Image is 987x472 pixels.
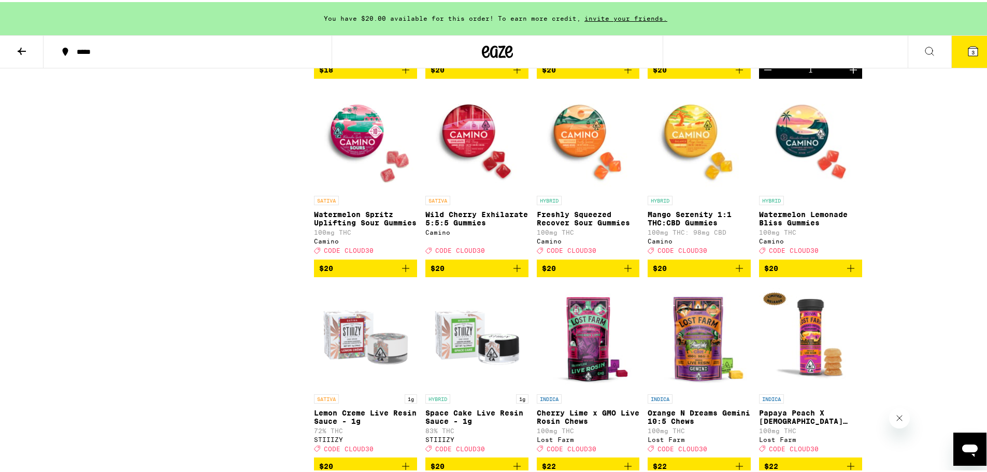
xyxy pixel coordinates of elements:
span: Hi. Need any help? [6,7,75,16]
span: CODE CLOUD30 [657,444,707,450]
p: 100mg THC [759,227,862,234]
p: Mango Serenity 1:1 THC:CBD Gummies [648,208,751,225]
div: 1 [808,64,813,72]
div: STIIIZY [425,434,528,441]
span: CODE CLOUD30 [547,444,596,450]
button: Add to bag [648,59,751,77]
iframe: Close message [889,406,910,426]
p: HYBRID [537,194,562,203]
img: Lost Farm - Orange N Dreams Gemini 10:5 Chews [648,283,751,387]
img: Camino - Watermelon Lemonade Bliss Gummies [759,85,862,189]
img: Camino - Mango Serenity 1:1 THC:CBD Gummies [648,85,751,189]
a: Open page for Space Cake Live Resin Sauce - 1g from STIIIZY [425,283,528,455]
div: Camino [537,236,640,242]
div: Camino [314,236,417,242]
p: Space Cake Live Resin Sauce - 1g [425,407,528,423]
span: CODE CLOUD30 [769,444,819,450]
div: Lost Farm [759,434,862,441]
p: 100mg THC [537,425,640,432]
a: Open page for Papaya Peach X Hindu Kush Resin 100mg from Lost Farm [759,283,862,455]
span: $20 [319,262,333,270]
img: Lost Farm - Papaya Peach X Hindu Kush Resin 100mg [759,283,862,387]
span: $20 [653,64,667,72]
span: CODE CLOUD30 [435,444,485,450]
button: Add to bag [425,258,528,275]
span: $20 [542,262,556,270]
p: Wild Cherry Exhilarate 5:5:5 Gummies [425,208,528,225]
p: SATIVA [314,392,339,402]
span: $22 [653,460,667,468]
button: Add to bag [648,258,751,275]
span: 3 [971,47,975,53]
a: Open page for Lemon Creme Live Resin Sauce - 1g from STIIIZY [314,283,417,455]
a: Open page for Mango Serenity 1:1 THC:CBD Gummies from Camino [648,85,751,257]
button: Add to bag [425,59,528,77]
img: Camino - Wild Cherry Exhilarate 5:5:5 Gummies [425,85,528,189]
p: 1g [516,392,528,402]
span: $20 [431,64,445,72]
p: 100mg THC [648,425,751,432]
span: $20 [542,64,556,72]
img: Lost Farm - Cherry Lime x GMO Live Rosin Chews [537,283,640,387]
span: $20 [319,460,333,468]
a: Open page for Watermelon Spritz Uplifting Sour Gummies from Camino [314,85,417,257]
p: 1g [405,392,417,402]
span: You have $20.00 available for this order! To earn more credit, [324,13,581,20]
button: Add to bag [537,59,640,77]
img: STIIIZY - Lemon Creme Live Resin Sauce - 1g [314,283,417,387]
button: Add to bag [537,258,640,275]
div: Camino [425,227,528,234]
p: 72% THC [314,425,417,432]
button: Add to bag [759,258,862,275]
span: $22 [764,460,778,468]
button: Increment [845,59,862,77]
span: invite your friends. [581,13,671,20]
span: $20 [764,262,778,270]
p: Papaya Peach X [DEMOGRAPHIC_DATA] Kush Resin 100mg [759,407,862,423]
span: CODE CLOUD30 [769,246,819,252]
p: Freshly Squeezed Recover Sour Gummies [537,208,640,225]
button: Add to bag [314,258,417,275]
p: 100mg THC [314,227,417,234]
a: Open page for Wild Cherry Exhilarate 5:5:5 Gummies from Camino [425,85,528,257]
span: CODE CLOUD30 [324,444,374,450]
div: Lost Farm [648,434,751,441]
div: STIIIZY [314,434,417,441]
span: $20 [431,262,445,270]
img: STIIIZY - Space Cake Live Resin Sauce - 1g [425,283,528,387]
a: Open page for Cherry Lime x GMO Live Rosin Chews from Lost Farm [537,283,640,455]
p: 100mg THC [537,227,640,234]
span: CODE CLOUD30 [435,246,485,252]
span: $20 [653,262,667,270]
img: Camino - Freshly Squeezed Recover Sour Gummies [537,85,640,189]
iframe: Button to launch messaging window [953,431,986,464]
p: SATIVA [314,194,339,203]
a: Open page for Watermelon Lemonade Bliss Gummies from Camino [759,85,862,257]
p: INDICA [537,392,562,402]
p: Lemon Creme Live Resin Sauce - 1g [314,407,417,423]
p: HYBRID [759,194,784,203]
p: Watermelon Spritz Uplifting Sour Gummies [314,208,417,225]
span: CODE CLOUD30 [547,246,596,252]
div: Camino [759,236,862,242]
p: SATIVA [425,194,450,203]
a: Open page for Freshly Squeezed Recover Sour Gummies from Camino [537,85,640,257]
p: INDICA [759,392,784,402]
p: 83% THC [425,425,528,432]
p: 100mg THC [759,425,862,432]
p: HYBRID [425,392,450,402]
img: Camino - Watermelon Spritz Uplifting Sour Gummies [314,85,417,189]
span: $22 [542,460,556,468]
button: Add to bag [314,59,417,77]
span: $20 [431,460,445,468]
a: Open page for Orange N Dreams Gemini 10:5 Chews from Lost Farm [648,283,751,455]
p: Watermelon Lemonade Bliss Gummies [759,208,862,225]
div: Camino [648,236,751,242]
p: Orange N Dreams Gemini 10:5 Chews [648,407,751,423]
div: Lost Farm [537,434,640,441]
span: CODE CLOUD30 [324,246,374,252]
span: $18 [319,64,333,72]
p: Cherry Lime x GMO Live Rosin Chews [537,407,640,423]
span: CODE CLOUD30 [657,246,707,252]
p: HYBRID [648,194,673,203]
